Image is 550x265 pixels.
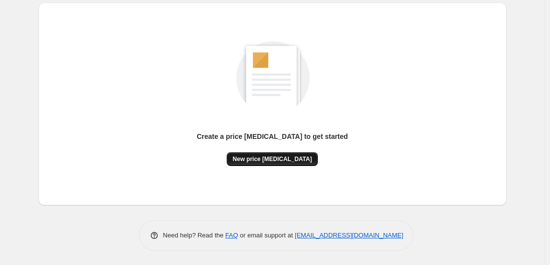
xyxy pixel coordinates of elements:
[225,232,238,239] a: FAQ
[227,152,318,166] button: New price [MEDICAL_DATA]
[238,232,295,239] span: or email support at
[197,132,348,141] p: Create a price [MEDICAL_DATA] to get started
[163,232,226,239] span: Need help? Read the
[295,232,403,239] a: [EMAIL_ADDRESS][DOMAIN_NAME]
[233,155,312,163] span: New price [MEDICAL_DATA]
